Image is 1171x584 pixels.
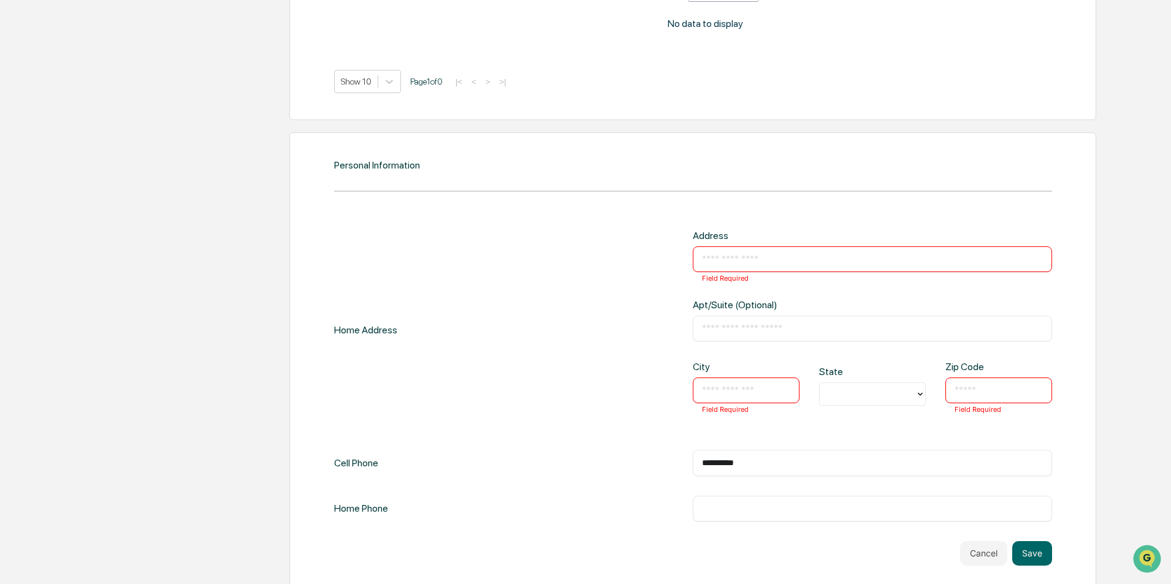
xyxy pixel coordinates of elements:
p: Field Required [702,404,749,415]
div: Personal Information [334,159,420,171]
div: 🖐️ [12,156,22,165]
span: Page 1 of 0 [410,77,443,86]
div: Address [693,230,855,241]
p: No data to display [668,18,743,29]
p: Field Required [955,404,1001,415]
div: 🗄️ [89,156,99,165]
img: 1746055101610-c473b297-6a78-478c-a979-82029cc54cd1 [12,94,34,116]
iframe: Open customer support [1132,544,1165,577]
div: Home Phone [334,496,388,521]
a: Powered byPylon [86,207,148,217]
div: We're available if you need us! [42,106,155,116]
button: < [468,77,480,87]
div: 🔎 [12,179,22,189]
button: |< [452,77,466,87]
p: How can we help? [12,26,223,45]
button: Start new chat [208,97,223,112]
a: 🖐️Preclearance [7,150,84,172]
span: Pylon [122,208,148,217]
a: 🗄️Attestations [84,150,157,172]
button: Save [1012,541,1052,566]
div: Apt/Suite (Optional) [693,299,855,311]
div: State [819,366,867,377]
span: Preclearance [25,154,79,167]
div: Start new chat [42,94,201,106]
a: 🔎Data Lookup [7,173,82,195]
span: Data Lookup [25,178,77,190]
div: Cell Phone [334,450,378,476]
p: Field Required [702,273,749,284]
button: Cancel [960,541,1007,566]
div: Home Address [334,230,397,430]
span: Attestations [101,154,152,167]
button: > [482,77,494,87]
div: City [693,361,741,373]
div: Zip Code [945,361,993,373]
button: >| [495,77,509,87]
